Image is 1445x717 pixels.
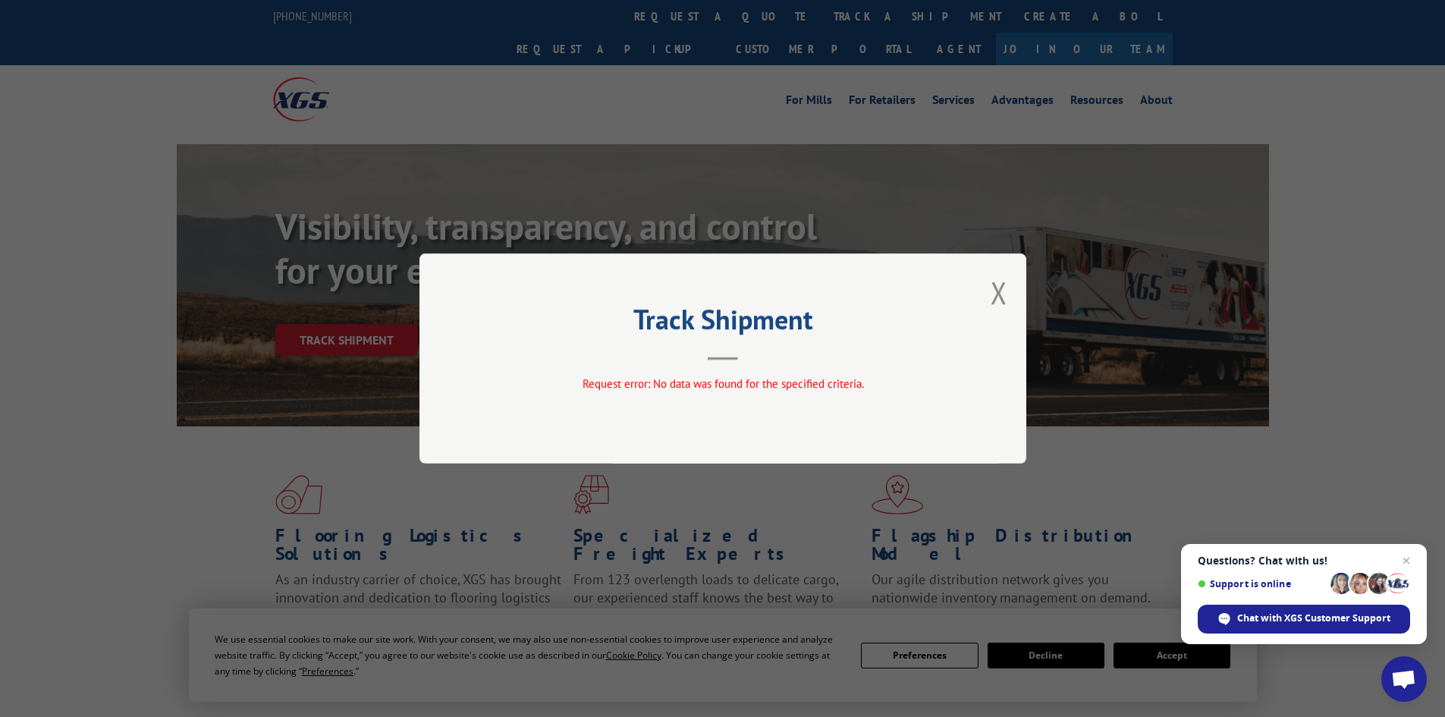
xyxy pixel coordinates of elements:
[1237,612,1390,625] span: Chat with XGS Customer Support
[991,272,1007,313] button: Close modal
[1198,605,1410,634] div: Chat with XGS Customer Support
[1381,656,1427,702] div: Open chat
[1198,555,1410,567] span: Questions? Chat with us!
[1397,552,1415,570] span: Close chat
[582,376,863,391] span: Request error: No data was found for the specified criteria.
[1198,578,1325,590] span: Support is online
[495,309,950,338] h2: Track Shipment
